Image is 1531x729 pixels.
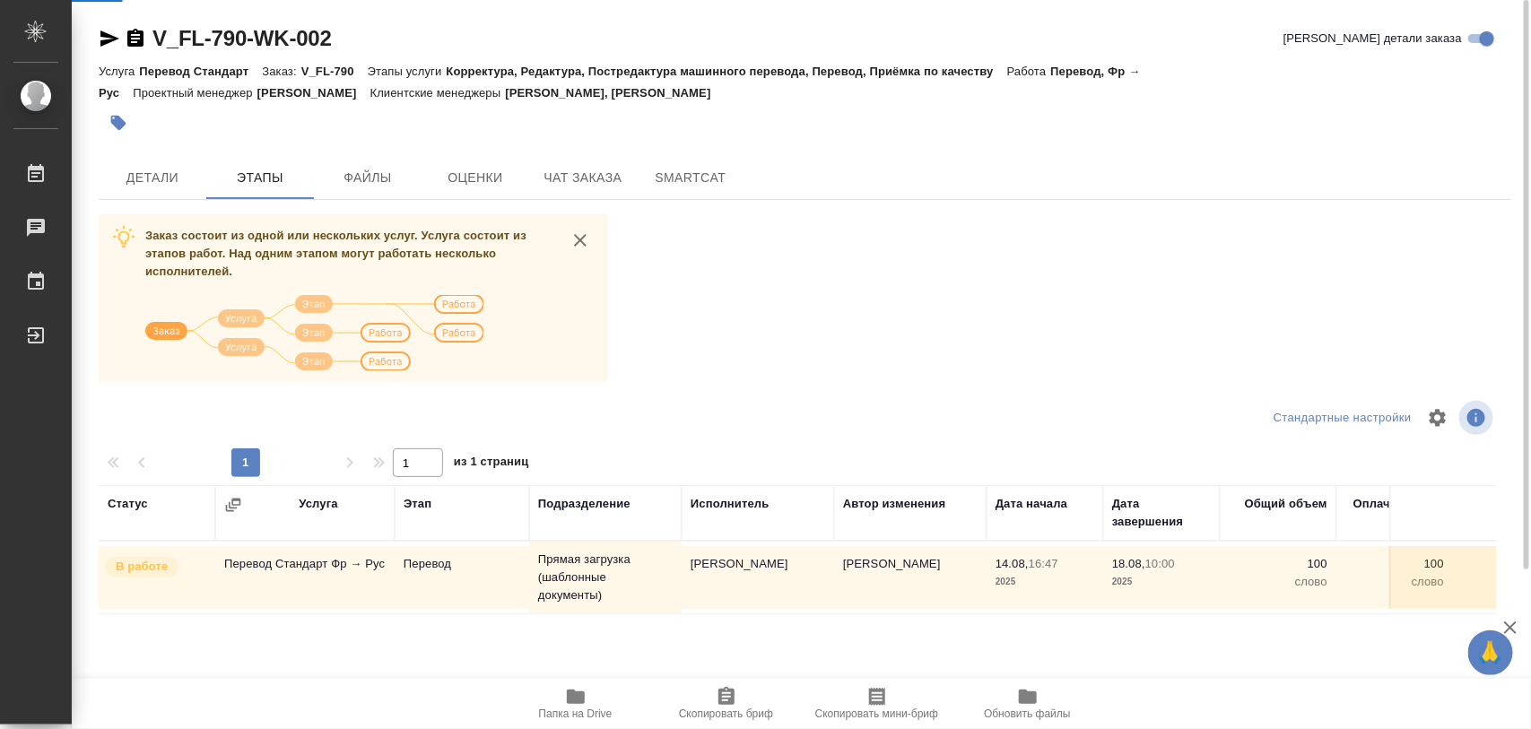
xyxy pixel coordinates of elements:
p: 100 [1229,555,1327,573]
button: Скопировать мини-бриф [802,679,953,729]
div: Этап [404,495,431,513]
div: Автор изменения [843,495,945,513]
a: V_FL-790-WK-002 [152,26,332,50]
span: 🙏 [1475,634,1506,672]
p: слово [1229,573,1327,591]
p: 14.08, [996,557,1029,570]
p: V_FL-790 [301,65,368,78]
span: Заказ состоит из одной или нескольких услуг. Услуга состоит из этапов работ. Над одним этапом мог... [145,229,526,278]
p: [PERSON_NAME] [257,86,370,100]
div: Оплачиваемый объем [1345,495,1444,531]
p: 10:00 [1145,557,1175,570]
button: Скопировать ссылку для ЯМессенджера [99,28,120,49]
span: Чат заказа [540,167,626,189]
p: Проектный менеджер [133,86,257,100]
td: Перевод Стандарт Фр → Рус [215,546,395,609]
span: Детали [109,167,196,189]
p: 18.08, [1112,557,1145,570]
span: Папка на Drive [539,707,613,720]
span: Обновить файлы [984,707,1071,720]
div: Дата завершения [1112,495,1211,531]
p: Клиентские менеджеры [370,86,506,100]
td: Прямая загрузка (шаблонные документы) [529,542,682,613]
span: Скопировать бриф [679,707,773,720]
p: 16:47 [1029,557,1058,570]
span: Оценки [432,167,518,189]
p: Корректура, Редактура, Постредактура машинного перевода, Перевод, Приёмка по качеству [446,65,1006,78]
div: Исполнитель [691,495,770,513]
button: Скопировать ссылку [125,28,146,49]
div: Услуга [299,495,337,513]
p: 100 [1345,555,1444,573]
span: SmartCat [648,167,734,189]
p: Перевод Стандарт [139,65,262,78]
span: Файлы [325,167,411,189]
button: Добавить тэг [99,103,138,143]
button: Папка на Drive [500,679,651,729]
p: 2025 [1112,573,1211,591]
span: [PERSON_NAME] детали заказа [1283,30,1462,48]
p: Перевод [404,555,520,573]
span: Настроить таблицу [1416,396,1459,439]
p: Заказ: [262,65,300,78]
span: из 1 страниц [454,451,529,477]
p: Этапы услуги [368,65,447,78]
p: Услуга [99,65,139,78]
span: Скопировать мини-бриф [815,707,938,720]
p: Работа [1007,65,1051,78]
p: 2025 [996,573,1094,591]
button: close [567,227,594,254]
td: [PERSON_NAME] [834,546,987,609]
span: Посмотреть информацию [1459,401,1497,435]
div: Подразделение [538,495,631,513]
span: Этапы [217,167,303,189]
div: split button [1269,404,1416,432]
p: В работе [116,558,168,576]
td: [PERSON_NAME] [682,546,834,609]
p: [PERSON_NAME], [PERSON_NAME] [505,86,724,100]
div: Дата начала [996,495,1067,513]
div: Статус [108,495,148,513]
p: слово [1345,573,1444,591]
button: Обновить файлы [953,679,1103,729]
button: 🙏 [1468,630,1513,675]
div: Общий объем [1245,495,1327,513]
button: Скопировать бриф [651,679,802,729]
button: Сгруппировать [224,496,242,514]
